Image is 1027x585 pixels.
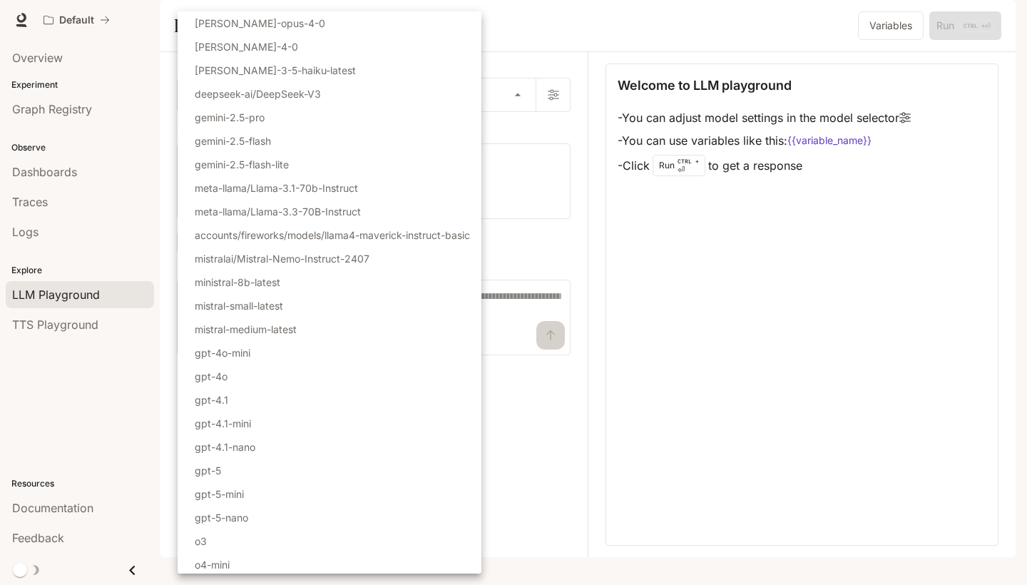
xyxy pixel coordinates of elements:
[195,110,265,125] p: gemini-2.5-pro
[195,557,230,572] p: o4-mini
[195,16,325,31] p: [PERSON_NAME]-opus-4-0
[195,204,361,219] p: meta-llama/Llama-3.3-70B-Instruct
[195,392,228,407] p: gpt-4.1
[195,157,289,172] p: gemini-2.5-flash-lite
[195,345,250,360] p: gpt-4o-mini
[195,39,298,54] p: [PERSON_NAME]-4-0
[195,298,283,313] p: mistral-small-latest
[195,510,248,525] p: gpt-5-nano
[195,275,280,290] p: ministral-8b-latest
[195,463,221,478] p: gpt-5
[195,133,271,148] p: gemini-2.5-flash
[195,416,251,431] p: gpt-4.1-mini
[195,180,358,195] p: meta-llama/Llama-3.1-70b-Instruct
[195,439,255,454] p: gpt-4.1-nano
[195,534,207,549] p: o3
[195,487,244,502] p: gpt-5-mini
[195,86,321,101] p: deepseek-ai/DeepSeek-V3
[195,322,297,337] p: mistral-medium-latest
[195,228,470,243] p: accounts/fireworks/models/llama4-maverick-instruct-basic
[195,369,228,384] p: gpt-4o
[195,63,356,78] p: [PERSON_NAME]-3-5-haiku-latest
[195,251,369,266] p: mistralai/Mistral-Nemo-Instruct-2407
